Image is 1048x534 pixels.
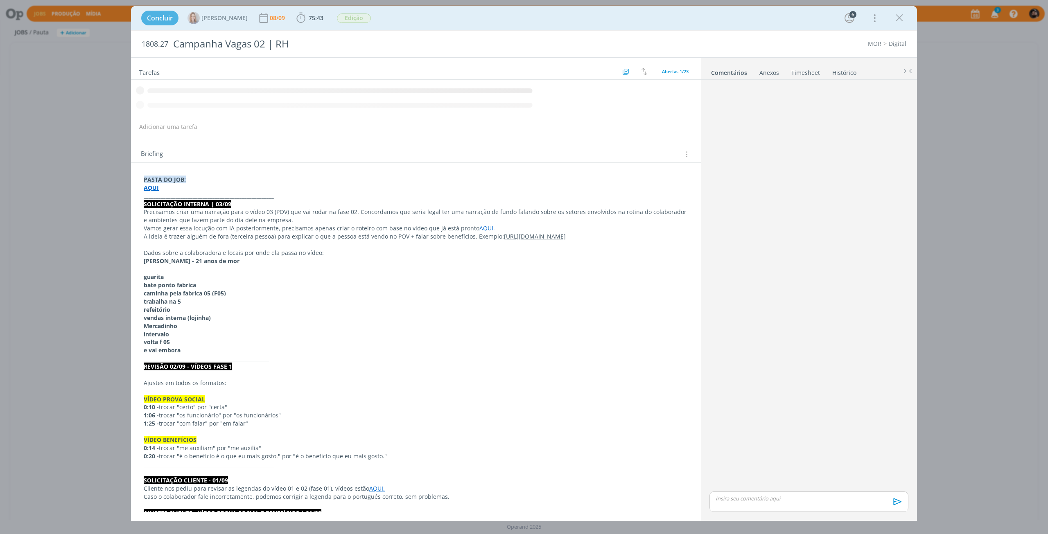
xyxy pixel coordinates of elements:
strong: 0:14 - [144,444,159,452]
strong: PASTA DO JOB: [144,176,186,183]
strong: caminha pela fabrica 05 (F05) [144,289,226,297]
span: Briefing [141,149,163,160]
span: Abertas 1/23 [662,68,689,74]
button: Adicionar uma tarefa [139,119,198,134]
div: Campanha Vagas 02 | RH [170,34,584,54]
p: trocar "me auxiliam" por "me auxilia" [144,444,688,452]
strong: 0:10 - [144,403,159,411]
a: Histórico [832,65,857,77]
strong: _____________________________________________________ [144,460,274,468]
a: AQUI. [369,484,385,492]
strong: _____________________________________________________ [144,192,274,200]
strong: vendas interna (lojinha) [144,314,211,322]
p: trocar "os funcionário" por "os funcionários" [144,411,688,419]
strong: 1:06 - [144,411,159,419]
button: 75:43 [294,11,325,25]
span: 75:43 [309,14,323,22]
a: Comentários [711,65,748,77]
strong: SOLICITAÇÃO CLIENTE - 01/09 [144,476,228,484]
span: Concluir [147,15,173,21]
strong: e vai embora [144,346,181,354]
div: dialog [131,6,917,521]
p: trocar "certo" por "certa" [144,403,688,411]
span: Tarefas [139,67,160,77]
strong: intervalo [144,330,169,338]
img: arrow-down-up.svg [641,68,647,75]
strong: 0:20 - [144,452,159,460]
a: AQUI. [479,224,495,232]
strong: guarita [144,273,164,281]
p: Caso o colaborador fale incorretamente, podemos corrigir a legenda para o português correto, sem ... [144,493,688,501]
p: Cliente nos pediu para revisar as legendas do vídeo 01 e 02 (fase 01), vídeos estão [144,484,688,493]
strong: AJUSTES CLIENTE - VÍDEO PROVA SOCIAL E BENEFÍCIOS | 01/09 [144,509,321,517]
a: Digital [889,40,906,47]
strong: VÍDEO PROVA SOCIAL [144,395,205,403]
p: ___________________________________________________ [144,354,688,363]
p: A ideia é trazer alguém de fora (terceira pessoa) para explicar o que a pessoa está vendo no POV ... [144,232,688,241]
div: 6 [849,11,856,18]
strong: SOLICITAÇÃO INTERNA | 03/09 [144,200,231,208]
strong: bate ponto fabrica [144,281,196,289]
p: trocar "é o benefício é o que eu mais gosto." por "é o benefício que eu mais gosto." [144,452,688,460]
p: trocar "com falar" por "em falar" [144,419,688,428]
p: Precisamos criar uma narração para o vídeo 03 (POV) que vai rodar na fase 02. Concordamos que ser... [144,208,688,224]
a: MOR [868,40,881,47]
strong: trabalha na 5 [144,297,181,305]
div: 08/09 [270,15,287,21]
strong: Mercadinho [144,322,177,330]
div: Anexos [759,69,779,77]
span: 1808.27 [142,40,168,49]
button: Concluir [141,11,178,25]
a: [URL][DOMAIN_NAME] [504,232,566,240]
strong: volta f 05 [144,338,170,346]
strong: refeitório [144,306,170,313]
p: Vamos gerar essa locução com IA posteriormente, precisamos apenas criar o roteiro com base no víd... [144,224,688,232]
a: AQUI [144,184,159,192]
strong: [PERSON_NAME] - 21 anos de mor [144,257,239,265]
button: 6 [843,11,856,25]
strong: REVISÃO 02/09 - VÍDEOS FASE 1 [144,363,232,370]
a: Timesheet [791,65,820,77]
p: Dados sobre a colaboradora e locais por onde ela passa no vídeo: [144,249,688,257]
strong: 1:25 - [144,419,159,427]
p: Ajustes em todos os formatos: [144,379,688,387]
strong: VÍDEO BENEFÍCIOS [144,436,196,444]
